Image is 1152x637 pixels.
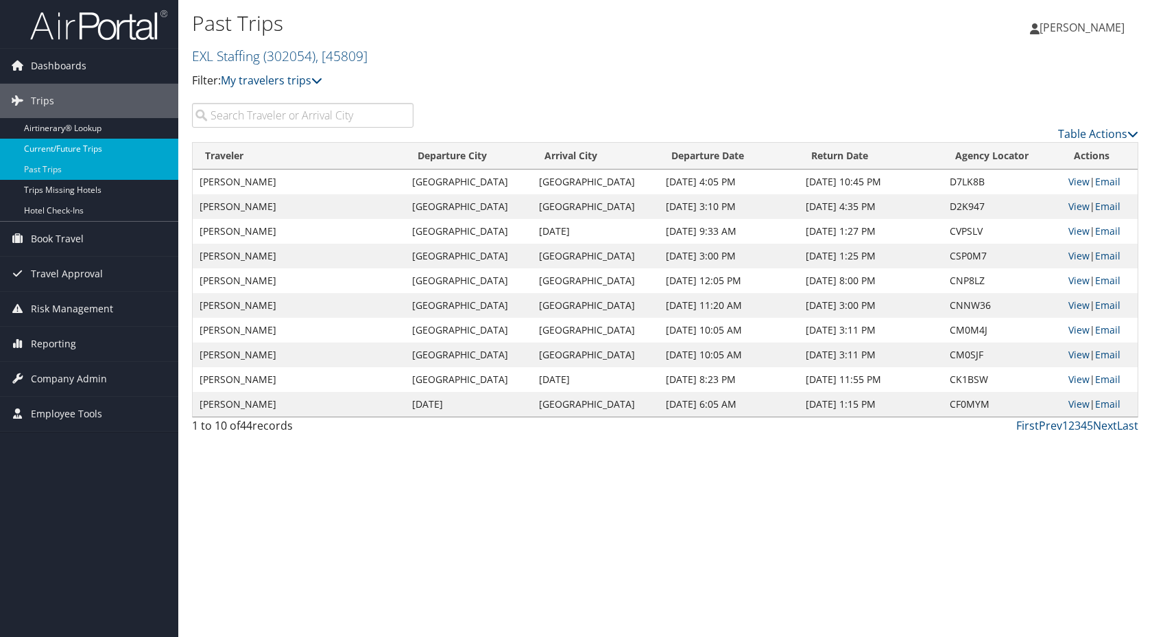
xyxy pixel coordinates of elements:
[1068,397,1090,410] a: View
[943,392,1061,417] td: CF0MYM
[405,194,532,219] td: [GEOGRAPHIC_DATA]
[659,244,799,268] td: [DATE] 3:00 PM
[1040,20,1125,35] span: [PERSON_NAME]
[193,170,405,194] td: [PERSON_NAME]
[943,318,1061,343] td: CM0M4J
[405,367,532,392] td: [GEOGRAPHIC_DATA]
[192,9,823,38] h1: Past Trips
[1068,348,1090,361] a: View
[799,392,943,417] td: [DATE] 1:15 PM
[193,268,405,293] td: [PERSON_NAME]
[1075,418,1081,433] a: 3
[659,194,799,219] td: [DATE] 3:10 PM
[943,143,1061,170] th: Agency Locator: activate to sort column ascending
[1061,318,1138,343] td: |
[193,343,405,367] td: [PERSON_NAME]
[1095,323,1120,336] a: Email
[943,367,1061,392] td: CK1BSW
[405,143,532,170] th: Departure City: activate to sort column ascending
[1095,299,1120,312] a: Email
[1068,274,1090,287] a: View
[1068,418,1075,433] a: 2
[193,194,405,219] td: [PERSON_NAME]
[1068,200,1090,213] a: View
[193,392,405,417] td: [PERSON_NAME]
[221,73,322,88] a: My travelers trips
[532,392,659,417] td: [GEOGRAPHIC_DATA]
[659,268,799,293] td: [DATE] 12:05 PM
[1068,373,1090,386] a: View
[1095,397,1120,410] a: Email
[943,170,1061,194] td: D7LK8B
[943,244,1061,268] td: CSP0M7
[532,170,659,194] td: [GEOGRAPHIC_DATA]
[1039,418,1062,433] a: Prev
[1093,418,1117,433] a: Next
[1061,170,1138,194] td: |
[532,318,659,343] td: [GEOGRAPHIC_DATA]
[405,268,532,293] td: [GEOGRAPHIC_DATA]
[1061,219,1138,244] td: |
[31,84,54,118] span: Trips
[532,293,659,318] td: [GEOGRAPHIC_DATA]
[31,397,102,431] span: Employee Tools
[192,47,368,65] a: EXL Staffing
[799,244,943,268] td: [DATE] 1:25 PM
[799,143,943,170] th: Return Date: activate to sort column ascending
[1030,7,1138,48] a: [PERSON_NAME]
[192,72,823,90] p: Filter:
[1016,418,1039,433] a: First
[1058,126,1138,141] a: Table Actions
[1061,244,1138,268] td: |
[1087,418,1093,433] a: 5
[532,219,659,244] td: [DATE]
[405,392,532,417] td: [DATE]
[1061,343,1138,367] td: |
[1095,373,1120,386] a: Email
[31,292,113,326] span: Risk Management
[1095,274,1120,287] a: Email
[1061,268,1138,293] td: |
[532,244,659,268] td: [GEOGRAPHIC_DATA]
[799,293,943,318] td: [DATE] 3:00 PM
[263,47,315,65] span: ( 302054 )
[1061,143,1138,170] th: Actions
[799,170,943,194] td: [DATE] 10:45 PM
[532,143,659,170] th: Arrival City: activate to sort column ascending
[1061,293,1138,318] td: |
[1068,175,1090,188] a: View
[1081,418,1087,433] a: 4
[659,170,799,194] td: [DATE] 4:05 PM
[943,219,1061,244] td: CVPSLV
[799,367,943,392] td: [DATE] 11:55 PM
[315,47,368,65] span: , [ 45809 ]
[193,219,405,244] td: [PERSON_NAME]
[532,343,659,367] td: [GEOGRAPHIC_DATA]
[193,367,405,392] td: [PERSON_NAME]
[943,194,1061,219] td: D2K947
[31,257,103,291] span: Travel Approval
[1061,392,1138,417] td: |
[799,268,943,293] td: [DATE] 8:00 PM
[1068,224,1090,238] a: View
[659,293,799,318] td: [DATE] 11:20 AM
[193,318,405,343] td: [PERSON_NAME]
[799,194,943,219] td: [DATE] 4:35 PM
[405,318,532,343] td: [GEOGRAPHIC_DATA]
[31,327,76,361] span: Reporting
[659,219,799,244] td: [DATE] 9:33 AM
[532,367,659,392] td: [DATE]
[31,49,86,83] span: Dashboards
[31,362,107,396] span: Company Admin
[405,219,532,244] td: [GEOGRAPHIC_DATA]
[943,343,1061,367] td: CM0SJF
[1062,418,1068,433] a: 1
[405,293,532,318] td: [GEOGRAPHIC_DATA]
[405,244,532,268] td: [GEOGRAPHIC_DATA]
[1068,323,1090,336] a: View
[193,244,405,268] td: [PERSON_NAME]
[240,418,252,433] span: 44
[193,293,405,318] td: [PERSON_NAME]
[1095,224,1120,238] a: Email
[1061,194,1138,219] td: |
